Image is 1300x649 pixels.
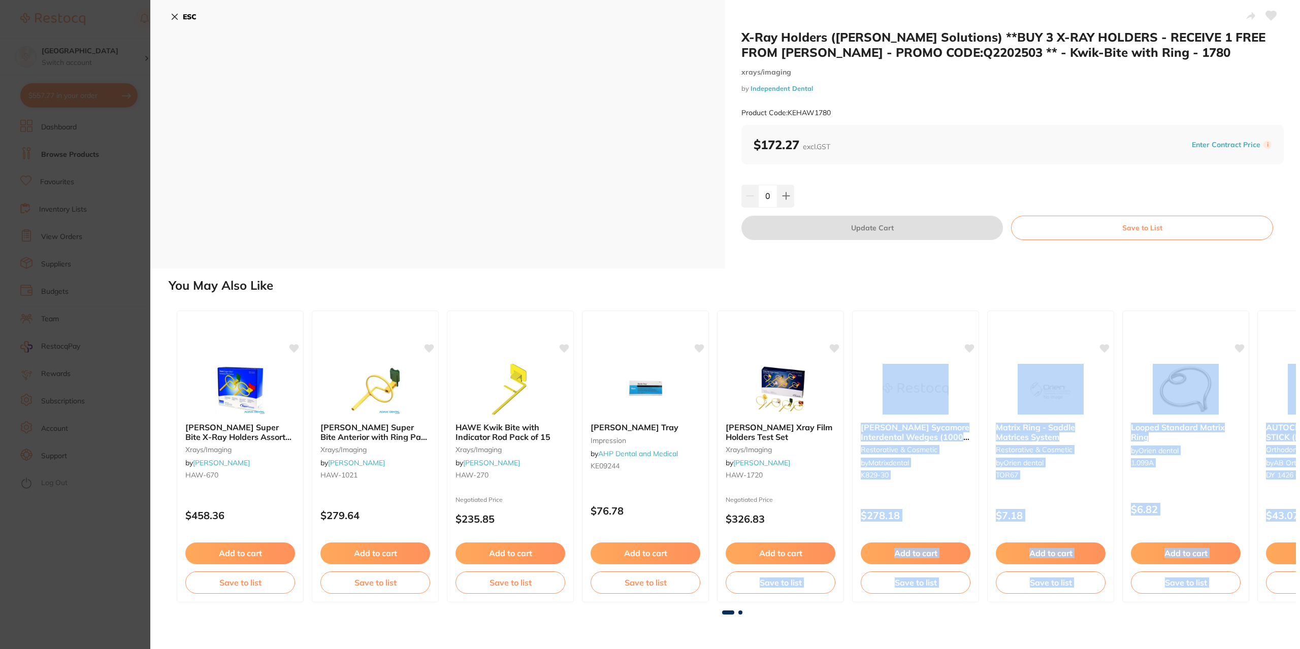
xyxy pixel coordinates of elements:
small: TOR67 [996,471,1106,479]
b: HAWE Kwik Bite with Indicator Rod Pack of 15 [456,423,565,441]
b: HAWE Super Bite X-Ray Holders Assorted with Index [185,423,295,441]
small: Negotiated Price [456,496,565,503]
small: KE09244 [591,462,700,470]
button: Add to cart [861,542,970,564]
button: Save to list [320,571,430,594]
a: Orien dental [1139,446,1179,455]
a: Matrixdental [868,458,909,467]
small: xrays/imaging [726,446,835,454]
h2: You May Also Like [169,279,1296,293]
small: restorative & cosmetic [996,446,1106,454]
b: $172.27 [754,137,830,152]
button: Save to list [456,571,565,594]
button: ESC [171,8,197,25]
small: HAW-1720 [726,471,835,479]
small: impression [591,436,700,445]
span: by [1131,446,1179,455]
p: $76.78 [591,505,700,517]
b: Looped Standard Matrix Ring [1131,423,1241,441]
small: 1.099A [1131,459,1241,467]
b: Matrix Ring - Saddle Matrices System [996,423,1106,441]
p: $7.18 [996,509,1106,521]
small: Negotiated Price [726,496,835,503]
span: by [861,458,909,467]
img: HAWE Super Bite Anterior with Ring Pack of 4 [342,364,408,415]
img: Looped Standard Matrix Ring [1153,364,1219,415]
button: Enter Contract Price [1189,140,1263,150]
a: Independent Dental [751,84,813,92]
p: $326.83 [726,513,835,525]
b: ESC [183,12,197,21]
button: Save to List [1011,216,1273,240]
b: Kerr Sycamore Interdental Wedges (1000) Green [861,423,970,441]
b: HAWE Xray Film Holders Test Set [726,423,835,441]
small: HAW-270 [456,471,565,479]
p: $278.18 [861,509,970,521]
span: by [456,458,520,467]
p: $6.82 [1131,503,1241,515]
button: Save to list [591,571,700,594]
button: Add to cart [185,542,295,564]
a: [PERSON_NAME] [328,458,385,467]
a: AHP Dental and Medical [598,449,678,458]
b: HAWE Super Bite Anterior with Ring Pack of 4 [320,423,430,441]
span: by [996,458,1044,467]
button: Save to list [861,571,970,594]
small: xrays/imaging [185,446,295,454]
span: by [726,458,790,467]
a: [PERSON_NAME] [463,458,520,467]
b: Kerr Kwik Tray [591,423,700,432]
a: Orien dental [1003,458,1044,467]
button: Add to cart [726,542,835,564]
span: by [320,458,385,467]
a: [PERSON_NAME] [193,458,250,467]
span: by [591,449,678,458]
small: restorative & cosmetic [861,446,970,454]
button: Add to cart [1131,542,1241,564]
small: xrays/imaging [741,68,1284,77]
img: Kerr Sycamore Interdental Wedges (1000) Green [883,364,949,415]
small: HAW-670 [185,471,295,479]
button: Add to cart [996,542,1106,564]
small: by [741,85,1284,92]
span: excl. GST [803,142,830,151]
label: i [1263,141,1272,149]
button: Save to list [185,571,295,594]
button: Save to list [996,571,1106,594]
p: $458.36 [185,509,295,521]
button: Save to list [726,571,835,594]
p: $279.64 [320,509,430,521]
small: Product Code: KEHAW1780 [741,109,831,117]
img: HAWE Kwik Bite with Indicator Rod Pack of 15 [477,364,543,415]
img: HAWE Xray Film Holders Test Set [747,364,814,415]
small: HAW-1021 [320,471,430,479]
img: Matrix Ring - Saddle Matrices System [1018,364,1084,415]
button: Add to cart [456,542,565,564]
img: HAWE Super Bite X-Ray Holders Assorted with Index [207,364,273,415]
p: $235.85 [456,513,565,525]
span: by [185,458,250,467]
small: xrays/imaging [320,446,430,454]
a: [PERSON_NAME] [733,458,790,467]
button: Add to cart [591,542,700,564]
button: Add to cart [320,542,430,564]
small: xrays/imaging [456,446,565,454]
img: Kerr Kwik Tray [612,364,678,415]
small: K829-30 [861,471,970,479]
button: Save to list [1131,571,1241,594]
button: Update Cart [741,216,1003,240]
h2: X-Ray Holders ([PERSON_NAME] Solutions) **BUY 3 X-RAY HOLDERS - RECEIVE 1 FREE FROM [PERSON_NAME]... [741,29,1284,60]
